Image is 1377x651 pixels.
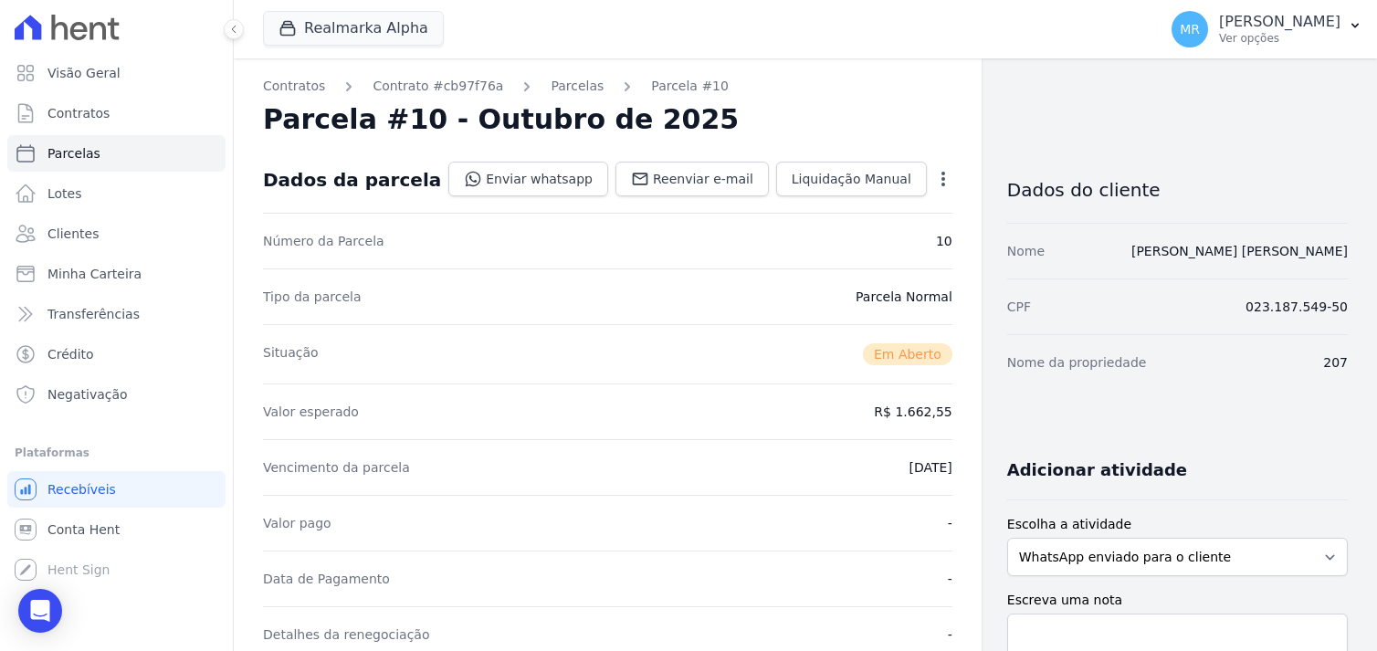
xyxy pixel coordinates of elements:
dd: 023.187.549-50 [1246,298,1348,316]
a: Transferências [7,296,226,332]
dd: R$ 1.662,55 [874,403,951,421]
dd: 10 [936,232,952,250]
dt: CPF [1007,298,1031,316]
h3: Dados do cliente [1007,179,1348,201]
p: [PERSON_NAME] [1219,13,1340,31]
a: Clientes [7,215,226,252]
a: Visão Geral [7,55,226,91]
a: Reenviar e-mail [615,162,769,196]
a: Conta Hent [7,511,226,548]
dd: - [948,570,952,588]
dt: Valor pago [263,514,331,532]
a: Lotes [7,175,226,212]
a: Parcela #10 [651,77,729,96]
span: Transferências [47,305,140,323]
button: Realmarka Alpha [263,11,444,46]
p: Ver opções [1219,31,1340,46]
div: Plataformas [15,442,218,464]
a: Parcelas [551,77,604,96]
dd: Parcela Normal [856,288,952,306]
dd: 207 [1323,353,1348,372]
dt: Valor esperado [263,403,359,421]
span: Liquidação Manual [792,170,911,188]
dt: Data de Pagamento [263,570,390,588]
span: Parcelas [47,144,100,163]
a: Enviar whatsapp [448,162,608,196]
dt: Situação [263,343,319,365]
span: Minha Carteira [47,265,142,283]
h3: Adicionar atividade [1007,459,1187,481]
dt: Vencimento da parcela [263,458,410,477]
dt: Detalhes da renegociação [263,625,430,644]
span: Clientes [47,225,99,243]
dd: - [948,514,952,532]
span: Recebíveis [47,480,116,499]
span: Crédito [47,345,94,363]
dt: Número da Parcela [263,232,384,250]
span: MR [1180,23,1200,36]
span: Contratos [47,104,110,122]
a: Contratos [7,95,226,131]
div: Open Intercom Messenger [18,589,62,633]
h2: Parcela #10 - Outubro de 2025 [263,103,739,136]
label: Escreva uma nota [1007,591,1348,610]
div: Dados da parcela [263,169,441,191]
dt: Tipo da parcela [263,288,362,306]
a: Contratos [263,77,325,96]
span: Visão Geral [47,64,121,82]
a: Negativação [7,376,226,413]
a: Liquidação Manual [776,162,927,196]
a: Crédito [7,336,226,373]
dt: Nome [1007,242,1045,260]
nav: Breadcrumb [263,77,952,96]
span: Lotes [47,184,82,203]
a: [PERSON_NAME] [PERSON_NAME] [1131,244,1348,258]
a: Parcelas [7,135,226,172]
span: Conta Hent [47,520,120,539]
span: Reenviar e-mail [653,170,753,188]
a: Contrato #cb97f76a [373,77,503,96]
a: Minha Carteira [7,256,226,292]
button: MR [PERSON_NAME] Ver opções [1157,4,1377,55]
span: Negativação [47,385,128,404]
a: Recebíveis [7,471,226,508]
dd: - [948,625,952,644]
dt: Nome da propriedade [1007,353,1147,372]
span: Em Aberto [863,343,952,365]
label: Escolha a atividade [1007,515,1348,534]
dd: [DATE] [909,458,951,477]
